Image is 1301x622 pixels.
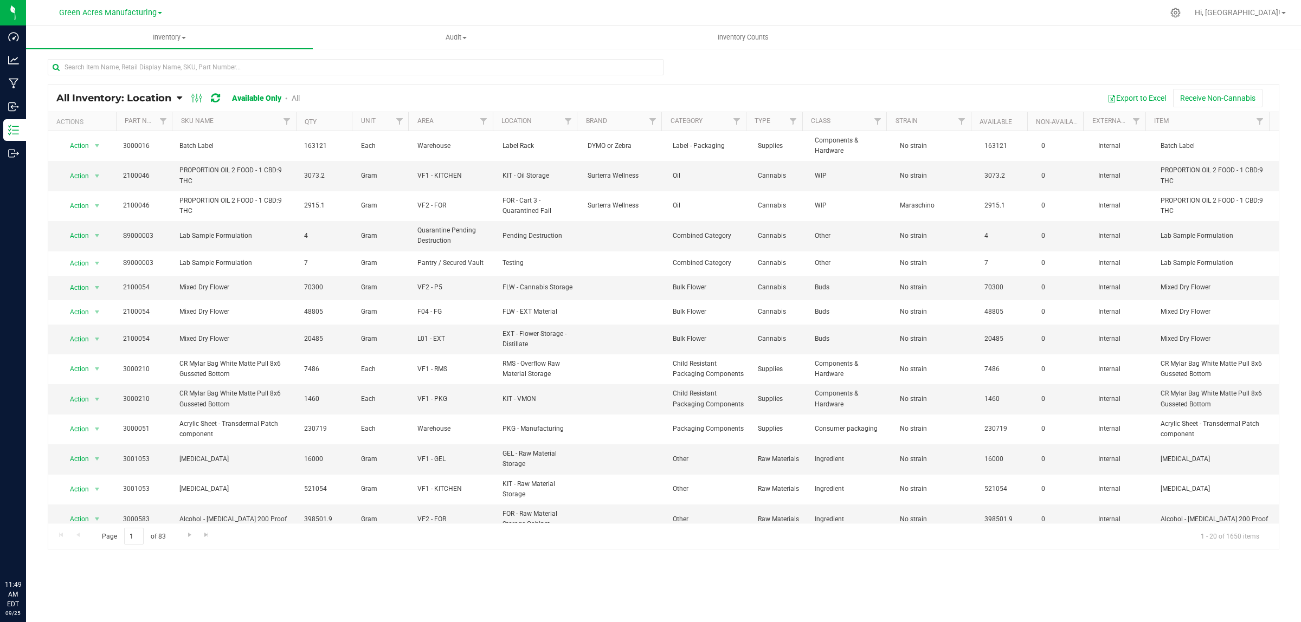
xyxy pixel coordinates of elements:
[900,258,972,268] span: No strain
[501,117,532,125] a: Location
[5,580,21,609] p: 11:49 AM EDT
[1161,196,1272,216] span: PROPORTION OIL 2 FOOD - 1 CBD:9 THC
[304,141,348,151] span: 163121
[503,394,575,404] span: KIT - VMON
[1041,364,1085,374] span: 0
[1161,165,1272,186] span: PROPORTION OIL 2 FOOD - 1 CBD:9 THC
[313,33,599,42] span: Audit
[361,307,405,317] span: Gram
[91,511,104,527] span: select
[758,307,802,317] span: Cannabis
[1036,118,1084,126] a: Non-Available
[815,135,887,156] span: Components & Hardware
[1161,282,1272,293] span: Mixed Dry Flower
[503,449,575,469] span: GEL - Raw Material Storage
[179,141,291,151] span: Batch Label
[417,282,490,293] span: VF2 - P5
[91,280,104,295] span: select
[61,228,90,243] span: Action
[361,200,405,211] span: Gram
[304,514,348,524] span: 398501.9
[984,231,1028,241] span: 4
[815,258,887,268] span: Other
[984,394,1028,404] span: 1460
[643,112,661,131] a: Filter
[179,196,291,216] span: PROPORTION OIL 2 FOOD - 1 CBD:9 THC
[417,514,490,524] span: VF2 - FOR
[179,454,291,464] span: [MEDICAL_DATA]
[758,454,802,464] span: Raw Materials
[1098,364,1148,374] span: Internal
[361,141,405,151] span: Each
[503,424,575,434] span: PKG - Manufacturing
[673,424,745,434] span: Packaging Components
[417,200,490,211] span: VF2 - FOR
[758,282,802,293] span: Cannabis
[61,361,90,377] span: Action
[8,125,19,135] inline-svg: Inventory
[1161,359,1272,379] span: CR Mylar Bag White Matte Pull 8x6 Gusseted Bottom
[313,26,600,49] a: Audit
[815,282,887,293] span: Buds
[671,117,703,125] a: Category
[123,394,167,404] span: 3000210
[503,282,575,293] span: FLW - Cannabis Storage
[559,112,577,131] a: Filter
[1098,394,1148,404] span: Internal
[673,258,745,268] span: Combined Category
[755,117,770,125] a: Type
[417,171,490,181] span: VF1 - KITCHEN
[199,528,215,542] a: Go to the last page
[91,482,104,497] span: select
[600,26,886,49] a: Inventory Counts
[673,141,745,151] span: Label - Packaging
[953,112,971,131] a: Filter
[758,484,802,494] span: Raw Materials
[900,307,972,317] span: No strain
[417,258,490,268] span: Pantry / Secured Vault
[417,394,490,404] span: VF1 - PKG
[390,112,408,131] a: Filter
[503,196,575,216] span: FOR - Cart 3 - Quarantined Fail
[123,334,167,344] span: 2100054
[815,484,887,494] span: Ingredient
[815,334,887,344] span: Buds
[361,231,405,241] span: Gram
[758,424,802,434] span: Supplies
[673,307,745,317] span: Bulk Flower
[673,359,745,379] span: Child Resistant Packaging Components
[123,307,167,317] span: 2100054
[181,117,214,125] a: SKU Name
[900,282,972,293] span: No strain
[984,364,1028,374] span: 7486
[361,364,405,374] span: Each
[900,484,972,494] span: No strain
[758,171,802,181] span: Cannabis
[123,258,167,268] span: S9000003
[900,231,972,241] span: No strain
[179,484,291,494] span: [MEDICAL_DATA]
[304,394,348,404] span: 1460
[1100,89,1173,107] button: Export to Excel
[123,282,167,293] span: 2100054
[417,484,490,494] span: VF1 - KITCHEN
[1041,258,1085,268] span: 0
[417,424,490,434] span: Warehouse
[588,200,660,211] span: Surterra Wellness
[1161,419,1272,439] span: Acrylic Sheet - Transdermal Patch component
[984,484,1028,494] span: 521054
[8,148,19,159] inline-svg: Outbound
[1173,89,1263,107] button: Receive Non-Cannabis
[26,26,313,49] a: Inventory
[182,528,197,542] a: Go to the next page
[900,514,972,524] span: No strain
[1041,454,1085,464] span: 0
[1098,307,1148,317] span: Internal
[179,165,291,186] span: PROPORTION OIL 2 FOOD - 1 CBD:9 THC
[1098,258,1148,268] span: Internal
[361,258,405,268] span: Gram
[304,364,348,374] span: 7486
[417,307,490,317] span: F04 - FG
[91,256,104,271] span: select
[125,117,168,125] a: Part Number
